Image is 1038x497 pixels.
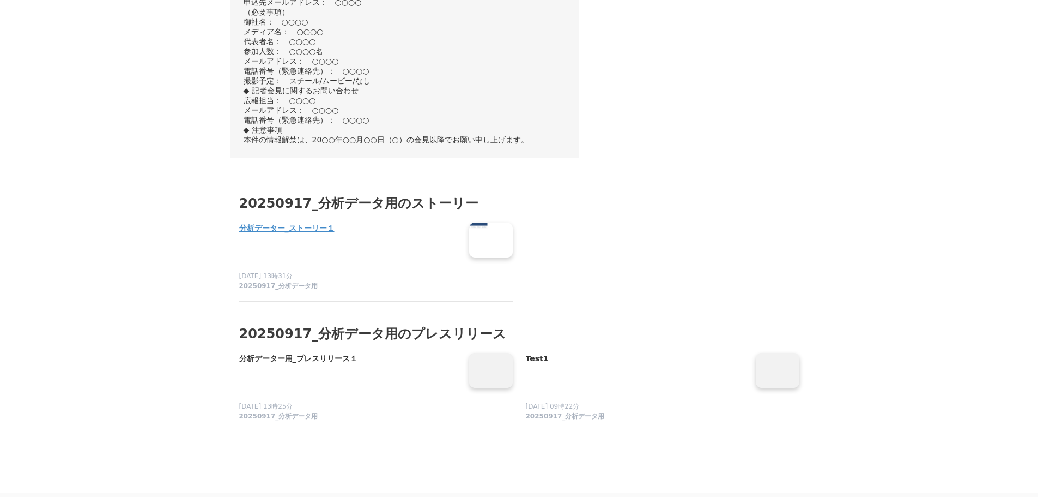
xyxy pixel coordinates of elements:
span: メディア名： ○○○○ [244,27,324,36]
span: 代表者名： ○○○○ [244,37,316,46]
a: Test1 [526,353,747,376]
h4: 分析データー_ストーリー１ [239,223,460,235]
span: メールアドレス： ○○○○ [244,106,339,115]
span: 本件の情報解禁は、20○○年○○月○○日（○）の会見以降でお願い申し上げます。 [244,135,529,144]
a: 分析データー用_プレスリリース１ [239,353,460,376]
h4: Test1 [526,353,747,365]
h3: 20250917_分析データ用のストーリー [239,193,799,214]
span: 20250917_分析データ用 [526,412,605,421]
span: 20250917_分析データ用 [239,282,318,291]
span: 撮影予定： スチール/ムービー/なし [244,76,371,85]
span: [DATE] 09時22分 [526,403,580,410]
span: ◆ 注意事項 [244,125,282,134]
a: 20250917_分析データ用 [239,282,460,292]
span: 参加人数： ○○○○名 [244,47,324,56]
span: [DATE] 13時25分 [239,403,293,410]
span: ◆ 記者会見に関するお問い合わせ [244,86,359,95]
span: 広報担当： ○○○○ [244,96,316,105]
h4: 分析データー用_プレスリリース１ [239,353,460,365]
span: [DATE] 13時31分 [239,272,293,280]
a: 20250917_分析データ用 [526,412,747,423]
span: 20250917_分析データ用 [239,412,318,421]
span: 電話番号（緊急連絡先）： ○○○○ [244,116,369,124]
h2: 20250917_分析データ用のプレスリリース [239,324,799,344]
span: 御社名： ○○○○ [244,17,308,26]
span: メールアドレス： ○○○○ [244,57,339,65]
a: 分析データー_ストーリー１ [239,223,460,245]
a: 20250917_分析データ用 [239,412,460,423]
span: 電話番号（緊急連絡先）： ○○○○ [244,67,369,75]
span: （必要事項） [244,8,289,16]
